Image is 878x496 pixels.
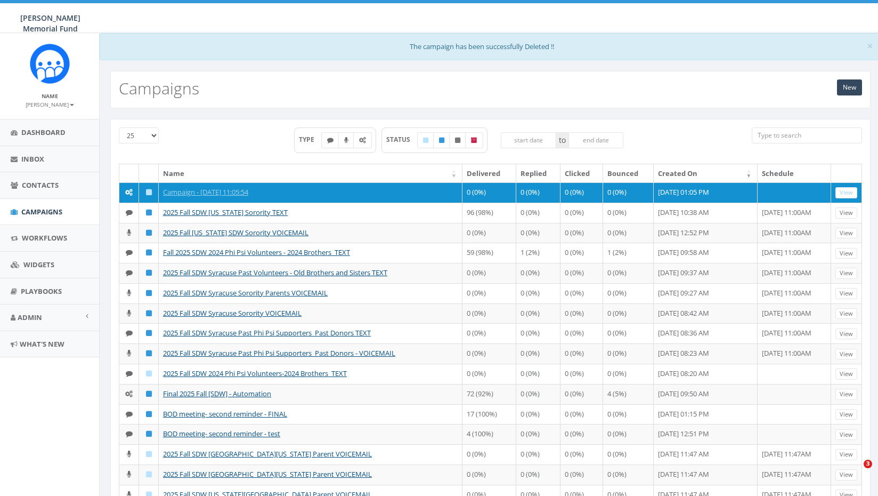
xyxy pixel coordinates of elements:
[835,268,857,279] a: View
[163,429,280,438] a: BOD meeting- second reminder - test
[163,348,395,358] a: 2025 Fall SDW Syracuse Past Phi Psi Supporters_Past Donors - VOICEMAIL
[23,260,54,269] span: Widgets
[603,203,653,223] td: 0 (0%)
[654,404,758,425] td: [DATE] 01:15 PM
[163,449,372,459] a: 2025 Fall SDW [GEOGRAPHIC_DATA][US_STATE] Parent VOICEMAIL
[125,390,133,397] i: Automated Message
[125,189,133,196] i: Automated Message
[835,329,857,340] a: View
[516,164,560,183] th: Replied
[146,430,152,437] i: Published
[516,283,560,303] td: 0 (0%)
[603,283,653,303] td: 0 (0%)
[560,243,604,263] td: 0 (0%)
[163,187,248,197] a: Campaign - [DATE] 11:05:54
[433,132,450,148] label: Published
[42,92,58,100] small: Name
[127,310,131,317] i: Ringless Voice Mail
[159,164,462,183] th: Name: activate to sort column ascending
[163,247,350,257] a: Fall 2025 SDW 2024 Phi Psi Volunteers - 2024 Brothers_TEXT
[603,223,653,243] td: 0 (0%)
[126,411,133,418] i: Text SMS
[30,44,70,84] img: Rally_Corp_Icon.png
[163,369,347,378] a: 2025 Fall SDW 2024 Phi Psi Volunteers-2024 Brothers_TEXT
[603,323,653,343] td: 0 (0%)
[603,384,653,404] td: 4 (5%)
[842,460,867,485] iframe: Intercom live chat
[344,137,348,143] i: Ringless Voice Mail
[603,343,653,364] td: 0 (0%)
[462,323,516,343] td: 0 (0%)
[146,451,152,458] i: Draft
[20,339,64,349] span: What's New
[321,132,339,148] label: Text SMS
[119,79,199,97] h2: Campaigns
[18,313,42,322] span: Admin
[26,99,74,109] a: [PERSON_NAME]
[568,132,624,148] input: end date
[867,38,873,53] span: ×
[758,243,831,263] td: [DATE] 11:00AM
[603,164,653,183] th: Bounced
[603,404,653,425] td: 0 (0%)
[654,243,758,263] td: [DATE] 09:58 AM
[603,465,653,485] td: 0 (0%)
[603,303,653,324] td: 0 (0%)
[654,223,758,243] td: [DATE] 12:52 PM
[758,343,831,364] td: [DATE] 11:00AM
[462,343,516,364] td: 0 (0%)
[146,370,152,377] i: Draft
[163,469,372,479] a: 2025 Fall SDW [GEOGRAPHIC_DATA][US_STATE] Parent VOICEMAIL
[835,409,857,420] a: View
[126,269,133,276] i: Text SMS
[516,182,560,203] td: 0 (0%)
[21,127,66,137] span: Dashboard
[22,233,67,243] span: Workflows
[126,249,133,256] i: Text SMS
[455,137,460,143] i: Unpublished
[516,444,560,465] td: 0 (0%)
[163,409,287,419] a: BOD meeting- second reminder - FINAL
[127,471,131,478] i: Ringless Voice Mail
[22,180,59,190] span: Contacts
[462,283,516,303] td: 0 (0%)
[560,465,604,485] td: 0 (0%)
[654,323,758,343] td: [DATE] 08:36 AM
[146,310,152,317] i: Published
[462,164,516,183] th: Delivered
[603,243,653,263] td: 1 (2%)
[516,343,560,364] td: 0 (0%)
[127,350,131,357] i: Ringless Voice Mail
[654,182,758,203] td: [DATE] 01:05 PM
[603,444,653,465] td: 0 (0%)
[654,303,758,324] td: [DATE] 08:42 AM
[462,263,516,283] td: 0 (0%)
[654,263,758,283] td: [DATE] 09:37 AM
[146,350,152,357] i: Published
[163,328,371,338] a: 2025 Fall SDW Syracuse Past Phi Psi Supporters_Past Donors TEXT
[654,384,758,404] td: [DATE] 09:50 AM
[163,268,387,277] a: 2025 Fall SDW Syracuse Past Volunteers - Old Brothers and Sisters TEXT
[516,424,560,444] td: 0 (0%)
[654,364,758,384] td: [DATE] 08:20 AM
[462,444,516,465] td: 0 (0%)
[835,369,857,380] a: View
[127,290,131,297] i: Ringless Voice Mail
[758,203,831,223] td: [DATE] 11:00AM
[126,330,133,337] i: Text SMS
[327,137,334,143] i: Text SMS
[516,384,560,404] td: 0 (0%)
[835,207,857,219] a: View
[449,132,466,148] label: Unpublished
[864,460,872,468] span: 3
[654,164,758,183] th: Created On: activate to sort column ascending
[462,303,516,324] td: 0 (0%)
[835,449,857,460] a: View
[867,41,873,52] button: Close
[758,465,831,485] td: [DATE] 11:47AM
[560,182,604,203] td: 0 (0%)
[462,404,516,425] td: 17 (100%)
[560,263,604,283] td: 0 (0%)
[146,411,152,418] i: Published
[146,390,152,397] i: Published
